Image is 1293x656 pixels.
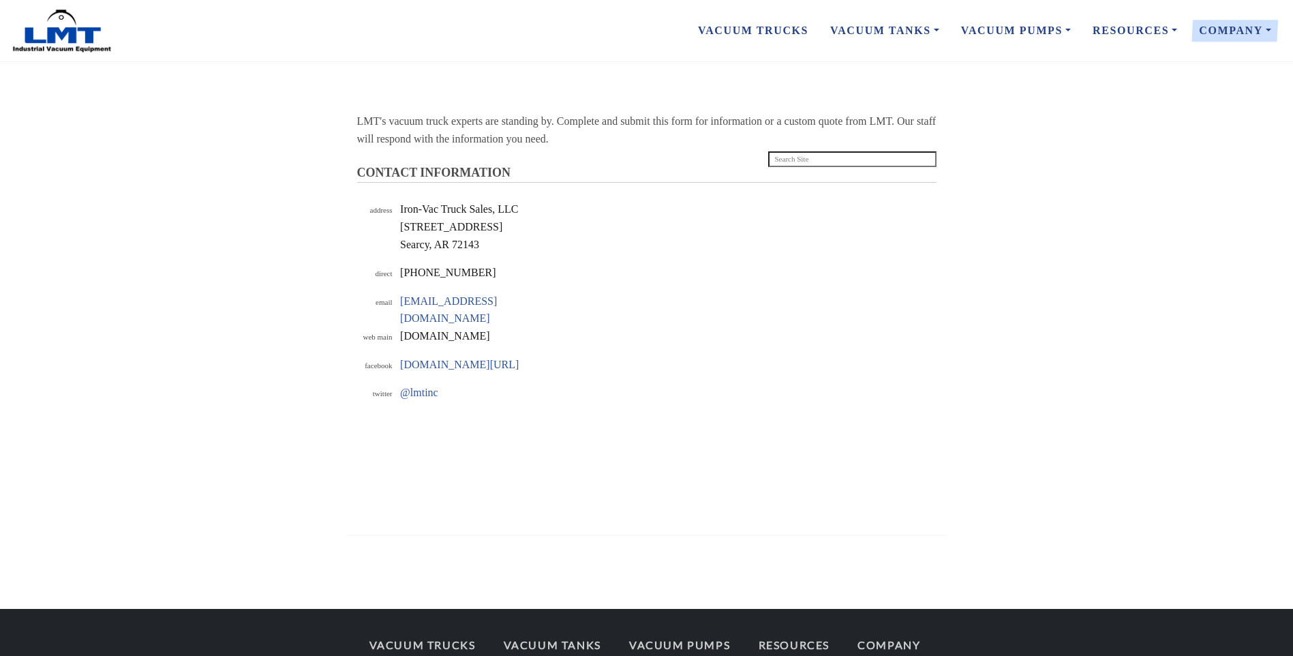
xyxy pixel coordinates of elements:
[370,206,393,214] span: address
[400,330,490,342] span: [DOMAIN_NAME]
[1188,16,1282,45] a: Company
[365,361,392,370] span: facebook
[400,267,496,278] span: [PHONE_NUMBER]
[819,16,950,45] a: Vacuum Tanks
[950,16,1082,45] a: Vacuum Pumps
[400,359,519,370] a: [DOMAIN_NAME][URL]
[373,389,393,398] span: twitter
[357,113,937,147] div: LMT's vacuum truck experts are standing by. Complete and submit this form for information or a cu...
[11,9,113,53] img: LMT
[400,295,497,325] a: [EMAIL_ADDRESS][DOMAIN_NAME]
[400,203,518,250] span: Iron-Vac Truck Sales, LLC [STREET_ADDRESS] Searcy, AR 72143
[363,333,392,341] span: web main
[400,387,438,398] a: @lmtinc
[357,166,511,179] span: CONTACT INFORMATION
[1082,16,1188,45] a: Resources
[768,151,937,168] input: Search Site
[687,16,819,45] a: Vacuum Trucks
[375,269,392,278] span: direct
[376,298,392,306] span: email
